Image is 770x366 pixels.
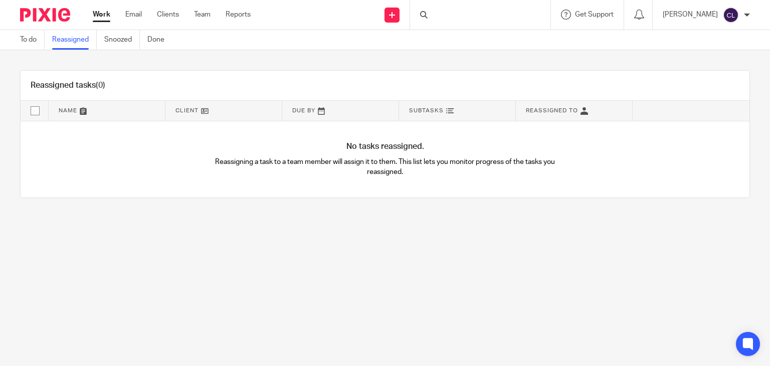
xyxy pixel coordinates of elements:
h1: Reassigned tasks [31,80,105,91]
span: (0) [96,81,105,89]
img: Pixie [20,8,70,22]
a: Clients [157,10,179,20]
p: [PERSON_NAME] [663,10,718,20]
p: Reassigning a task to a team member will assign it to them. This list lets you monitor progress o... [203,157,567,177]
a: Reassigned [52,30,97,50]
a: Email [125,10,142,20]
a: Work [93,10,110,20]
a: Done [147,30,172,50]
span: Subtasks [409,108,444,113]
img: svg%3E [723,7,739,23]
span: Get Support [575,11,614,18]
a: Reports [226,10,251,20]
a: Snoozed [104,30,140,50]
a: To do [20,30,45,50]
h4: No tasks reassigned. [21,141,749,152]
a: Team [194,10,211,20]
